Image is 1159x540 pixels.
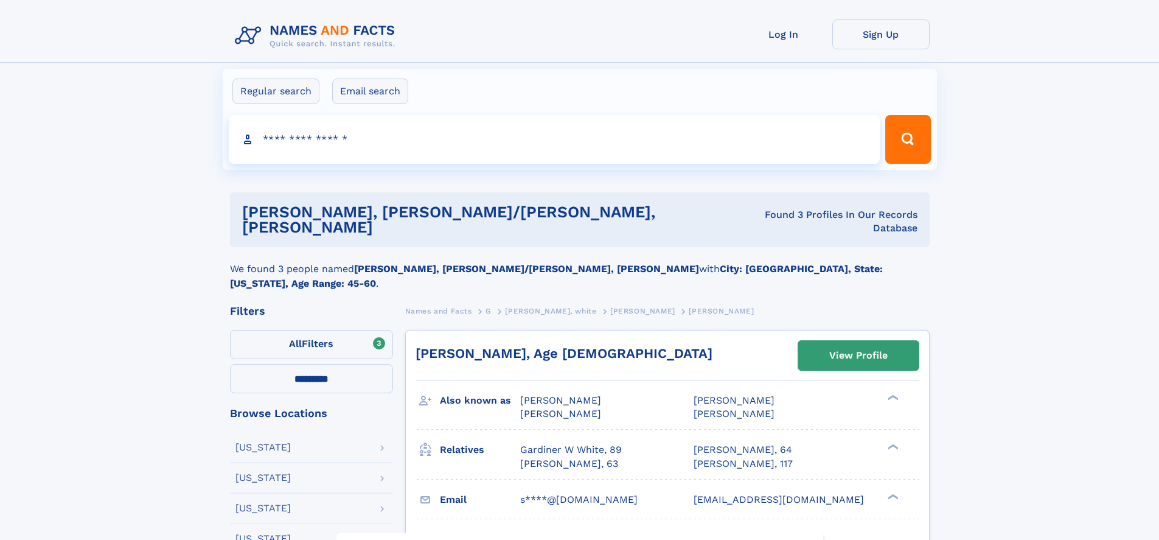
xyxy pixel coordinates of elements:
[416,346,712,361] a: [PERSON_NAME], Age [DEMOGRAPHIC_DATA]
[610,303,675,318] a: [PERSON_NAME]
[694,494,864,505] span: [EMAIL_ADDRESS][DOMAIN_NAME]
[289,338,302,349] span: All
[505,307,596,315] span: [PERSON_NAME], white
[520,457,618,471] a: [PERSON_NAME], 63
[232,79,319,104] label: Regular search
[230,263,883,289] b: City: [GEOGRAPHIC_DATA], State: [US_STATE], Age Range: 45-60
[230,247,930,291] div: We found 3 people named with .
[735,19,832,49] a: Log In
[229,115,880,164] input: search input
[694,443,792,457] a: [PERSON_NAME], 64
[354,263,699,275] b: [PERSON_NAME], [PERSON_NAME]/[PERSON_NAME], [PERSON_NAME]
[242,205,737,235] h1: [PERSON_NAME], [PERSON_NAME]/[PERSON_NAME], [PERSON_NAME]
[737,208,917,235] div: Found 3 Profiles In Our Records Database
[694,408,774,419] span: [PERSON_NAME]
[798,341,919,370] a: View Profile
[230,19,405,52] img: Logo Names and Facts
[832,19,930,49] a: Sign Up
[520,443,622,457] a: Gardiner W White, 89
[440,390,520,411] h3: Also known as
[235,473,291,483] div: [US_STATE]
[332,79,408,104] label: Email search
[235,503,291,513] div: [US_STATE]
[689,307,754,315] span: [PERSON_NAME]
[885,443,899,451] div: ❯
[694,394,774,406] span: [PERSON_NAME]
[694,457,793,471] a: [PERSON_NAME], 117
[505,303,596,318] a: [PERSON_NAME], white
[885,394,899,402] div: ❯
[885,115,930,164] button: Search Button
[230,408,393,419] div: Browse Locations
[405,303,472,318] a: Names and Facts
[885,493,899,500] div: ❯
[440,440,520,460] h3: Relatives
[440,489,520,510] h3: Email
[230,330,393,359] label: Filters
[520,408,601,419] span: [PERSON_NAME]
[230,306,393,317] div: Filters
[610,307,675,315] span: [PERSON_NAME]
[829,342,888,370] div: View Profile
[520,394,601,406] span: [PERSON_NAME]
[486,303,492,318] a: G
[235,443,291,452] div: [US_STATE]
[486,307,492,315] span: G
